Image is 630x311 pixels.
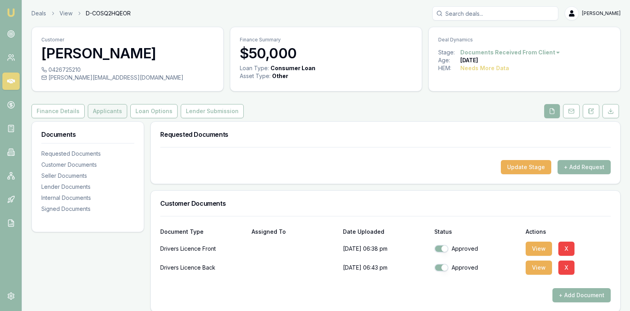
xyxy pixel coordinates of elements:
[160,241,245,257] div: Drivers Licence Front
[59,9,72,17] a: View
[41,194,134,202] div: Internal Documents
[41,183,134,191] div: Lender Documents
[88,104,127,118] button: Applicants
[434,264,519,272] div: Approved
[438,37,611,43] p: Deal Dynamics
[240,37,412,43] p: Finance Summary
[129,104,179,118] a: Loan Options
[31,9,131,17] nav: breadcrumb
[160,229,245,235] div: Document Type
[41,150,134,158] div: Requested Documents
[343,241,428,257] p: [DATE] 06:38 pm
[160,260,245,276] div: Drivers Licence Back
[582,10,621,17] span: [PERSON_NAME]
[434,229,519,235] div: Status
[432,6,558,20] input: Search deals
[179,104,245,118] a: Lender Submission
[31,9,46,17] a: Deals
[130,104,178,118] button: Loan Options
[41,74,214,82] div: [PERSON_NAME][EMAIL_ADDRESS][DOMAIN_NAME]
[41,131,134,138] h3: Documents
[526,242,552,256] button: View
[41,205,134,213] div: Signed Documents
[86,9,131,17] span: D-COSQ2HQEOR
[434,245,519,253] div: Approved
[460,48,561,56] button: Documents Received From Client
[31,104,85,118] button: Finance Details
[558,160,611,174] button: + Add Request
[160,131,611,138] h3: Requested Documents
[343,229,428,235] div: Date Uploaded
[41,45,214,61] h3: [PERSON_NAME]
[526,261,552,275] button: View
[438,56,460,64] div: Age:
[558,261,574,275] button: X
[240,45,412,61] h3: $50,000
[438,64,460,72] div: HEM:
[240,64,269,72] div: Loan Type:
[181,104,244,118] button: Lender Submission
[41,172,134,180] div: Seller Documents
[240,72,271,80] div: Asset Type :
[252,229,337,235] div: Assigned To
[160,200,611,207] h3: Customer Documents
[460,64,509,72] div: Needs More Data
[438,48,460,56] div: Stage:
[552,288,611,302] button: + Add Document
[272,72,288,80] div: Other
[41,66,214,74] div: 0426725210
[6,8,16,17] img: emu-icon-u.png
[41,161,134,169] div: Customer Documents
[558,242,574,256] button: X
[41,37,214,43] p: Customer
[271,64,315,72] div: Consumer Loan
[86,104,129,118] a: Applicants
[460,56,478,64] div: [DATE]
[526,229,611,235] div: Actions
[501,160,551,174] button: Update Stage
[343,260,428,276] p: [DATE] 06:43 pm
[31,104,86,118] a: Finance Details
